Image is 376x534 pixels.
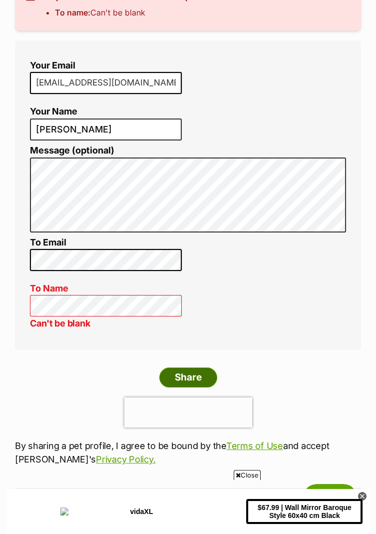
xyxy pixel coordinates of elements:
[55,6,223,18] li: Can't be blank
[30,283,182,294] label: To Name
[304,484,356,514] iframe: Help Scout Beacon - Open
[30,60,182,71] label: Your Email
[234,470,261,480] span: Close
[30,106,182,117] label: Your Name
[55,7,90,17] strong: To name:
[30,145,346,156] label: Message (optional)
[159,367,217,387] input: Share
[240,10,356,34] button: $67.99 | Wall Mirror Baroque Style 60x40 cm Black
[30,316,182,330] p: Can't be blank
[30,237,182,248] label: To Email
[226,440,283,451] a: Terms of Use
[124,18,240,26] div: vidaXL
[96,454,155,464] a: Privacy Policy.
[15,439,361,466] p: By sharing a pet profile, I agree to be bound by the and accept [PERSON_NAME]'s
[6,484,370,529] iframe: Advertisement
[124,397,252,427] iframe: reCAPTCHA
